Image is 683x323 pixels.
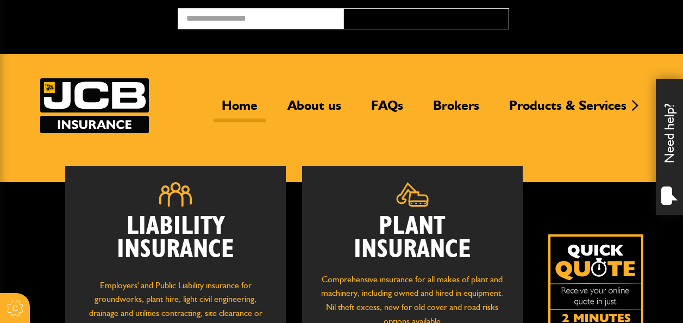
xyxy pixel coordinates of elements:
a: FAQs [363,97,411,122]
h2: Plant Insurance [318,215,506,262]
a: Home [214,97,266,122]
img: JCB Insurance Services logo [40,78,149,133]
a: JCB Insurance Services [40,78,149,133]
button: Broker Login [509,8,675,25]
a: Products & Services [501,97,635,122]
div: Need help? [656,79,683,215]
a: About us [279,97,349,122]
a: Brokers [425,97,487,122]
h2: Liability Insurance [82,215,270,268]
